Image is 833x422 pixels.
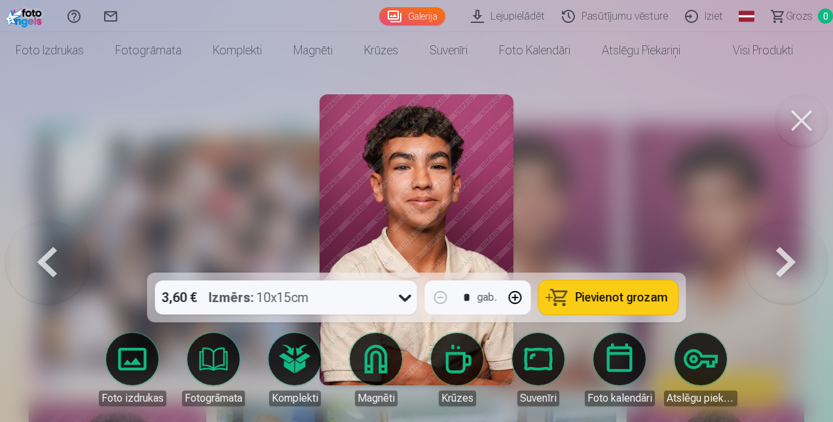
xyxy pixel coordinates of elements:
[96,333,169,406] a: Foto izdrukas
[818,9,833,24] span: 0
[502,333,575,406] a: Suvenīri
[100,32,197,69] a: Fotogrāmata
[585,391,655,406] div: Foto kalendāri
[664,391,737,406] div: Atslēgu piekariņi
[182,391,245,406] div: Fotogrāmata
[197,32,278,69] a: Komplekti
[99,391,166,406] div: Foto izdrukas
[379,7,445,26] a: Galerija
[420,333,494,406] a: Krūzes
[786,9,813,24] span: Grozs
[583,333,656,406] a: Foto kalendāri
[269,391,321,406] div: Komplekti
[209,288,254,307] strong: Izmērs :
[355,391,398,406] div: Magnēti
[177,333,250,406] a: Fotogrāmata
[414,32,483,69] a: Suvenīri
[586,32,696,69] a: Atslēgu piekariņi
[155,280,204,315] div: 3,60 €
[348,32,414,69] a: Krūzes
[517,391,559,406] div: Suvenīri
[664,333,737,406] a: Atslēgu piekariņi
[576,292,668,303] span: Pievienot grozam
[477,290,497,305] div: gab.
[339,333,413,406] a: Magnēti
[209,280,309,315] div: 10x15cm
[539,280,678,315] button: Pievienot grozam
[278,32,348,69] a: Magnēti
[5,5,45,28] img: /fa1
[258,333,331,406] a: Komplekti
[439,391,476,406] div: Krūzes
[483,32,586,69] a: Foto kalendāri
[696,32,809,69] a: Visi produkti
